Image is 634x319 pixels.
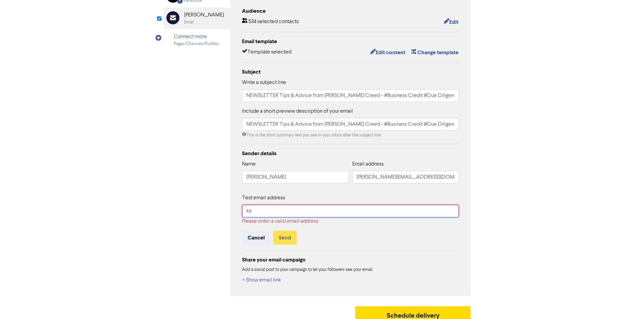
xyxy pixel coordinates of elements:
div: Sender details [242,149,459,157]
div: [PERSON_NAME]Email [163,7,230,29]
label: Test email address [242,194,285,202]
div: Audience [242,7,459,15]
label: Email address [352,160,384,168]
div: Share your email campaign [242,256,459,264]
label: Name [242,160,256,168]
button: + Show email link [242,276,281,285]
div: Add a social post to your campaign to let your followers see your email. [242,267,459,273]
div: Pages/Channels/Profiles [174,41,219,47]
div: Email [184,19,194,25]
button: Edit [443,18,459,26]
div: Please enter a valid email address [242,217,459,225]
div: This is the short summary text you see in your inbox after the subject line. [242,132,459,138]
label: Write a subject line [242,79,286,87]
button: Send [273,231,297,245]
button: Change template [411,48,459,57]
iframe: Chat Widget [550,247,634,319]
div: 534 selected contacts [242,18,299,26]
div: Email template [242,37,459,45]
label: Include a short preview description of your email [242,107,353,115]
div: Connect more [174,33,219,41]
button: Edit content [370,48,406,57]
div: [PERSON_NAME] [184,11,224,19]
div: Subject [242,68,459,76]
div: Template selected [242,48,291,57]
button: Cancel [242,231,270,245]
div: Connect morePages/Channels/Profiles [163,29,230,51]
